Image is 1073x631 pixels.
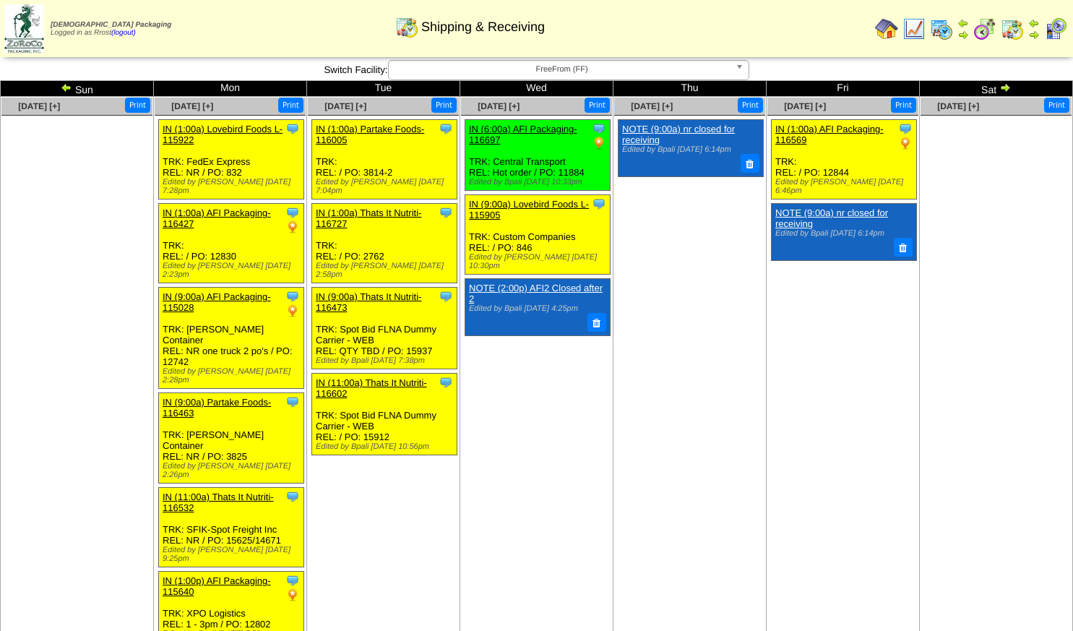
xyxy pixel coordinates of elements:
div: TRK: [PERSON_NAME] Container REL: NR / PO: 3825 [159,393,304,484]
div: TRK: Spot Bid FLNA Dummy Carrier - WEB REL: QTY TBD / PO: 15937 [312,288,457,369]
button: Print [125,98,150,113]
td: Wed [460,81,613,97]
img: arrowleft.gif [61,82,72,93]
span: Shipping & Receiving [421,20,545,35]
button: Delete Note [894,238,913,257]
button: Print [738,98,763,113]
img: calendarinout.gif [1001,17,1024,40]
div: Edited by [PERSON_NAME] [DATE] 2:23pm [163,262,303,279]
img: calendarblend.gif [973,17,996,40]
img: arrowleft.gif [1028,17,1040,29]
td: Sat [920,81,1073,97]
div: Edited by [PERSON_NAME] [DATE] 10:30pm [469,253,610,270]
img: calendarcustomer.gif [1044,17,1067,40]
a: [DATE] [+] [171,101,213,111]
a: [DATE] [+] [784,101,826,111]
div: Edited by Bpali [DATE] 10:33pm [469,178,610,186]
img: Tooltip [285,573,300,588]
a: IN (9:00a) Lovebird Foods L-115905 [469,199,589,220]
span: FreeFrom (FF) [395,61,730,78]
div: TRK: REL: / PO: 12844 [772,120,917,199]
img: Tooltip [285,121,300,136]
a: [DATE] [+] [18,101,60,111]
div: Edited by Bpali [DATE] 10:56pm [316,442,457,451]
a: NOTE (9:00a) nr closed for receiving [775,207,888,229]
button: Print [1044,98,1069,113]
div: Edited by [PERSON_NAME] [DATE] 2:28pm [163,367,303,385]
img: home.gif [875,17,898,40]
a: IN (11:00a) Thats It Nutriti-116532 [163,492,274,513]
td: Mon [154,81,307,97]
a: (logout) [111,29,136,37]
img: calendarprod.gif [930,17,953,40]
a: [DATE] [+] [478,101,520,111]
img: PO [285,220,300,234]
td: Sun [1,81,154,97]
button: Print [278,98,303,113]
button: Delete Note [741,154,759,173]
img: Tooltip [439,289,453,304]
img: Tooltip [439,375,453,390]
img: line_graph.gif [902,17,926,40]
a: [DATE] [+] [324,101,366,111]
div: TRK: REL: / PO: 12830 [159,204,304,283]
span: [DEMOGRAPHIC_DATA] Packaging [51,21,171,29]
a: IN (1:00p) AFI Packaging-115640 [163,575,271,597]
button: Print [891,98,916,113]
img: arrowright.gif [1028,29,1040,40]
a: IN (9:00a) Thats It Nutriti-116473 [316,291,421,313]
img: Tooltip [285,395,300,409]
img: PO [898,136,913,150]
img: Tooltip [898,121,913,136]
div: Edited by [PERSON_NAME] [DATE] 7:04pm [316,178,457,195]
button: Delete Note [587,313,606,332]
div: Edited by Bpali [DATE] 7:38pm [316,356,457,365]
div: Edited by [PERSON_NAME] [DATE] 9:25pm [163,546,303,563]
div: TRK: REL: / PO: 2762 [312,204,457,283]
img: calendarinout.gif [395,15,418,38]
img: Tooltip [592,197,606,211]
a: NOTE (2:00p) AFI2 Closed after 2 [469,283,603,304]
img: PO [285,588,300,602]
div: TRK: FedEx Express REL: NR / PO: 832 [159,120,304,199]
a: IN (9:00a) AFI Packaging-115028 [163,291,271,313]
img: arrowright.gif [999,82,1011,93]
a: IN (6:00a) AFI Packaging-116697 [469,124,577,145]
span: Logged in as Rrost [51,21,171,37]
div: Edited by Bpali [DATE] 6:14pm [775,229,910,238]
td: Thu [613,81,767,97]
a: IN (1:00a) AFI Packaging-116569 [775,124,884,145]
a: IN (1:00a) AFI Packaging-116427 [163,207,271,229]
a: IN (1:00a) Thats It Nutriti-116727 [316,207,421,229]
img: PO [592,136,606,150]
a: [DATE] [+] [937,101,979,111]
img: Tooltip [439,205,453,220]
div: TRK: [PERSON_NAME] Container REL: NR one truck 2 po's / PO: 12742 [159,288,304,389]
a: IN (11:00a) Thats It Nutriti-116602 [316,377,427,399]
a: NOTE (9:00a) nr closed for receiving [622,124,735,145]
img: Tooltip [439,121,453,136]
img: Tooltip [285,289,300,304]
img: Tooltip [285,205,300,220]
img: arrowright.gif [957,29,969,40]
div: Edited by [PERSON_NAME] [DATE] 6:46pm [775,178,916,195]
div: Edited by [PERSON_NAME] [DATE] 2:58pm [316,262,457,279]
a: [DATE] [+] [631,101,673,111]
img: zoroco-logo-small.webp [4,4,44,53]
td: Fri [767,81,920,97]
div: TRK: SFIK-Spot Freight Inc REL: NR / PO: 15625/14671 [159,488,304,567]
button: Print [585,98,610,113]
div: TRK: Central Transport REL: Hot order / PO: 11884 [465,120,611,191]
img: PO [285,304,300,318]
div: Edited by [PERSON_NAME] [DATE] 2:26pm [163,462,303,479]
div: Edited by Bpali [DATE] 4:25pm [469,304,604,313]
td: Tue [307,81,460,97]
div: Edited by [PERSON_NAME] [DATE] 7:28pm [163,178,303,195]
